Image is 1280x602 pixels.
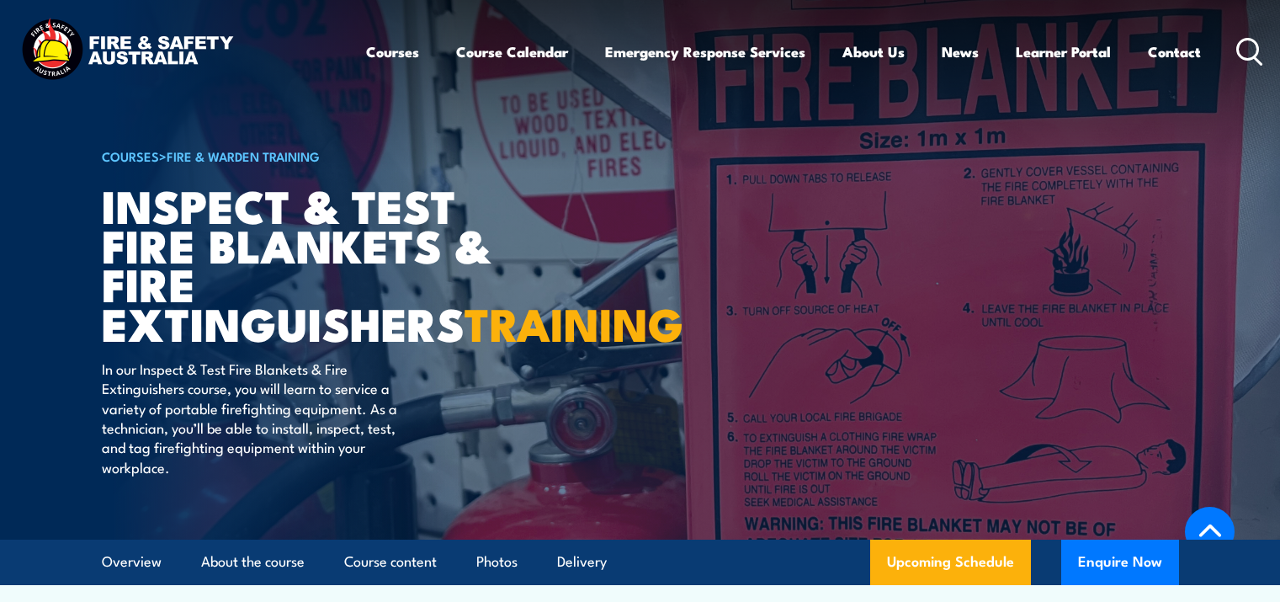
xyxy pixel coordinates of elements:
[476,540,518,584] a: Photos
[102,146,518,166] h6: >
[557,540,607,584] a: Delivery
[1061,540,1179,585] button: Enquire Now
[201,540,305,584] a: About the course
[344,540,437,584] a: Course content
[842,29,905,74] a: About Us
[366,29,419,74] a: Courses
[102,185,518,343] h1: Inspect & Test Fire Blankets & Fire Extinguishers
[102,147,159,165] a: COURSES
[1016,29,1111,74] a: Learner Portal
[102,540,162,584] a: Overview
[102,359,409,477] p: In our Inspect & Test Fire Blankets & Fire Extinguishers course, you will learn to service a vari...
[167,147,320,165] a: Fire & Warden Training
[456,29,568,74] a: Course Calendar
[605,29,805,74] a: Emergency Response Services
[465,287,683,357] strong: TRAINING
[1148,29,1201,74] a: Contact
[942,29,979,74] a: News
[870,540,1031,585] a: Upcoming Schedule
